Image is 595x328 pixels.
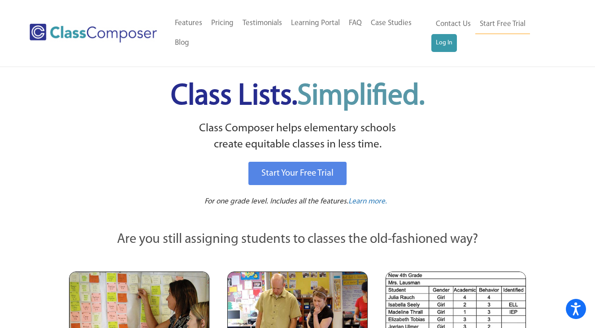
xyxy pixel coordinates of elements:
[170,33,194,53] a: Blog
[431,14,475,34] a: Contact Us
[69,230,526,250] p: Are you still assigning students to classes the old-fashioned way?
[207,13,238,33] a: Pricing
[348,198,387,205] span: Learn more.
[366,13,416,33] a: Case Studies
[248,162,347,185] a: Start Your Free Trial
[30,24,157,43] img: Class Composer
[475,14,530,35] a: Start Free Trial
[171,82,425,111] span: Class Lists.
[287,13,344,33] a: Learning Portal
[431,34,457,52] a: Log In
[170,13,207,33] a: Features
[344,13,366,33] a: FAQ
[170,13,431,53] nav: Header Menu
[348,196,387,207] a: Learn more.
[431,14,559,52] nav: Header Menu
[238,13,287,33] a: Testimonials
[297,82,425,111] span: Simplified.
[261,169,334,178] span: Start Your Free Trial
[68,121,528,153] p: Class Composer helps elementary schools create equitable classes in less time.
[204,198,348,205] span: For one grade level. Includes all the features.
